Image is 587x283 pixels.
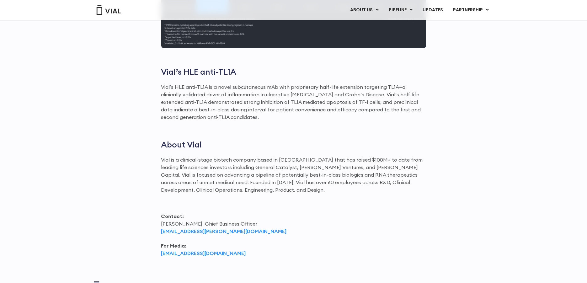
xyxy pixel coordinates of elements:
p: Vial’s HLE anti-TL1A is a novel subcutaneous mAb with proprietary half-life extension targeting T... [161,83,426,121]
a: PARTNERSHIPMenu Toggle [448,5,494,15]
a: UPDATES [418,5,448,15]
h2: About Vial [161,140,426,150]
a: ABOUT USMenu Toggle [345,5,384,15]
a: PIPELINEMenu Toggle [384,5,418,15]
a: [EMAIL_ADDRESS][DOMAIN_NAME] [161,250,246,256]
img: Vial Logo [96,5,121,15]
a: [EMAIL_ADDRESS][PERSON_NAME][DOMAIN_NAME] [161,228,287,234]
p: Vial is a clinical-stage biotech company based in [GEOGRAPHIC_DATA] that has raised $100M+ to dat... [161,156,426,194]
p: [PERSON_NAME], Chief Business Officer [161,212,426,235]
h2: Vial’s HLE anti-TL1A [161,67,426,77]
strong: For Media: [161,243,187,249]
strong: Contact: [161,213,184,219]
